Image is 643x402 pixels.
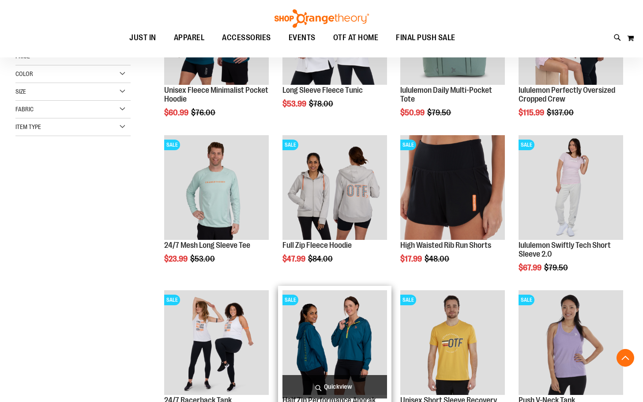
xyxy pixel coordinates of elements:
a: OTF AT HOME [324,28,387,48]
span: SALE [164,140,180,150]
div: product [514,131,628,294]
img: Product image for Unisex Short Sleeve Recovery Tee [400,290,505,395]
span: ACCESSORIES [222,28,271,48]
a: FINAL PUSH SALE [387,28,464,48]
a: lululemon Perfectly Oversized Cropped Crew [519,86,615,103]
a: JUST IN [120,28,165,48]
span: $79.50 [427,108,452,117]
a: High Waisted Rib Run ShortsSALE [400,135,505,241]
img: Main Image of 1457091 [282,135,387,240]
img: High Waisted Rib Run Shorts [400,135,505,240]
a: Quickview [282,375,387,398]
span: JUST IN [129,28,156,48]
a: 24/7 Mesh Long Sleeve Tee [164,241,250,250]
a: Unisex Fleece Minimalist Pocket Hoodie [164,86,268,103]
span: $115.99 [519,108,545,117]
span: SALE [519,140,534,150]
span: FINAL PUSH SALE [396,28,455,48]
a: Half Zip Performance AnorakSALE [282,290,387,396]
span: $79.50 [544,263,569,272]
a: Main Image of 1457091SALE [282,135,387,241]
a: Product image for Unisex Short Sleeve Recovery TeeSALE [400,290,505,396]
img: Main Image of 1457095 [164,135,269,240]
span: $84.00 [308,254,334,263]
a: High Waisted Rib Run Shorts [400,241,491,250]
a: Product image for Push V-Neck TankSALE [519,290,623,396]
span: $48.00 [425,254,451,263]
a: APPAREL [165,28,214,48]
div: product [278,131,391,286]
span: SALE [400,140,416,150]
a: 24/7 Racerback TankSALE [164,290,269,396]
a: lululemon Swiftly Tech Short Sleeve 2.0SALE [519,135,623,241]
img: 24/7 Racerback Tank [164,290,269,395]
span: $53.00 [190,254,216,263]
span: APPAREL [174,28,205,48]
span: OTF AT HOME [333,28,379,48]
span: Size [15,88,26,95]
span: SALE [519,295,534,305]
span: Fabric [15,106,34,113]
a: Full Zip Fleece Hoodie [282,241,352,250]
span: Color [15,70,33,77]
div: product [160,131,273,286]
img: Product image for Push V-Neck Tank [519,290,623,395]
a: Long Sleeve Fleece Tunic [282,86,363,95]
button: Back To Top [617,349,634,367]
img: Half Zip Performance Anorak [282,290,387,395]
span: $76.00 [191,108,217,117]
a: Main Image of 1457095SALE [164,135,269,241]
span: Item Type [15,123,41,130]
div: product [396,131,509,286]
span: $60.99 [164,108,190,117]
span: $53.99 [282,99,308,108]
span: $78.00 [309,99,335,108]
span: SALE [282,140,298,150]
span: $47.99 [282,254,307,263]
a: ACCESSORIES [213,28,280,48]
span: $137.00 [547,108,575,117]
span: EVENTS [289,28,316,48]
a: lululemon Swiftly Tech Short Sleeve 2.0 [519,241,611,258]
span: $50.99 [400,108,426,117]
span: $23.99 [164,254,189,263]
span: SALE [400,295,416,305]
span: SALE [164,295,180,305]
span: $17.99 [400,254,423,263]
a: EVENTS [280,28,324,48]
img: Shop Orangetheory [273,9,370,28]
span: SALE [282,295,298,305]
a: lululemon Daily Multi-Pocket Tote [400,86,492,103]
img: lululemon Swiftly Tech Short Sleeve 2.0 [519,135,623,240]
span: $67.99 [519,263,543,272]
